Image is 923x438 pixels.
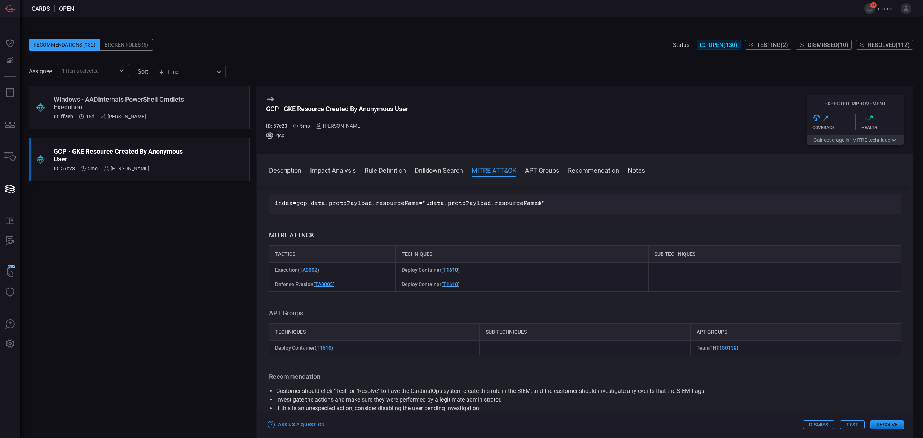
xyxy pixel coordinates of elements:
li: Customer should click "Test" or "Resolve" to have the CardinalOps system create this rule in the ... [276,387,894,395]
div: Sub Techniques [648,245,901,263]
li: If this is an unexpected action, consider disabling the user pending investigation. [276,404,894,413]
span: 15 [870,2,877,8]
button: Wingman [1,264,19,281]
span: Cards [32,5,50,12]
a: T1610 [443,281,458,287]
div: Coverage [812,125,855,130]
span: Assignee [29,68,52,75]
span: Dismissed ( 10 ) [808,41,848,48]
button: Ask Us a Question [266,419,326,430]
div: APT Groups [690,323,901,341]
button: Dismissed(10) [796,40,852,50]
button: Gaincoverage in1MITRE technique [807,135,904,145]
span: TeamTNT ( ) [697,345,738,351]
button: APT Groups [525,166,559,174]
button: Inventory [1,148,19,166]
span: Deploy Container ( ) [402,281,460,287]
li: Investigate the actions and make sure they were performed by a legitimate administrator. [276,395,894,404]
button: MITRE ATT&CK [472,166,516,174]
p: index=gcp data.protoPayload.resourceName="$data.protoPayload.resourceName$" [275,199,895,208]
span: Mar 17, 2025 10:05 AM [300,123,310,129]
button: Testing(2) [745,40,791,50]
button: Open(130) [697,40,741,50]
a: TA0005 [315,281,333,287]
a: G0139 [721,345,737,351]
a: T1610 [317,345,331,351]
button: Resolved(112) [856,40,913,50]
h3: Recommendation [269,372,901,381]
div: GCP - GKE Resource Created By Anonymous User [266,105,408,113]
div: [PERSON_NAME] [103,166,149,171]
span: Execution ( ) [275,267,319,273]
span: Defense Evasion ( ) [275,281,335,287]
span: 1 Items selected [62,67,99,74]
button: Notes [628,166,645,174]
span: Testing ( 2 ) [757,41,788,48]
button: MITRE - Detection Posture [1,116,19,133]
span: Open ( 130 ) [708,41,737,48]
button: Detections [1,52,19,69]
span: 1 [849,137,852,143]
button: ALERT ANALYSIS [1,232,19,249]
h5: ID: 57c23 [54,166,75,171]
button: Description [269,166,301,174]
span: Deploy Container ( ) [402,267,460,273]
div: Sub techniques [480,323,690,341]
a: TA0002 [300,267,317,273]
h5: Expected Improvement [807,101,904,106]
div: [PERSON_NAME] [316,123,362,129]
span: marco.[PERSON_NAME] [878,6,898,12]
a: T1610 [443,267,458,273]
div: [PERSON_NAME] [100,114,146,119]
div: Time [159,68,214,75]
div: Health [861,125,904,130]
span: Status: [673,41,691,48]
button: Resolve [870,420,904,429]
div: gcp [266,132,408,139]
div: Recommendations (132) [29,39,100,51]
button: Drilldown Search [415,166,463,174]
h3: MITRE ATT&CK [269,231,901,240]
div: GCP - GKE Resource Created By Anonymous User [54,148,198,163]
button: Rule Catalog [1,213,19,230]
div: Techniques [396,245,648,263]
button: Cards [1,180,19,198]
button: Dashboard [1,35,19,52]
button: Preferences [1,335,19,352]
button: 15 [864,3,875,14]
button: Dismiss [803,420,834,429]
button: Test [840,420,865,429]
div: Tactics [269,245,396,263]
div: Broken Rules (5) [100,39,153,51]
button: Ask Us A Question [1,316,19,333]
button: Rule Definition [365,166,406,174]
span: Deploy Container ( ) [275,345,333,351]
button: Impact Analysis [310,166,356,174]
span: open [59,5,74,12]
h5: ID: 57c23 [266,123,287,129]
button: Open [116,66,127,76]
div: Techniques [269,323,480,341]
span: Resolved ( 112 ) [868,41,910,48]
button: Reports [1,84,19,101]
span: Mar 17, 2025 10:05 AM [88,166,98,171]
label: sort [138,68,148,75]
button: Recommendation [568,166,619,174]
h5: ID: ff7eb [54,114,73,119]
div: Windows - AADInternals PowerShell Cmdlets Execution [54,96,198,111]
button: Threat Intelligence [1,284,19,301]
h3: APT Groups [269,309,901,317]
span: Aug 05, 2025 7:03 AM [86,114,94,119]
